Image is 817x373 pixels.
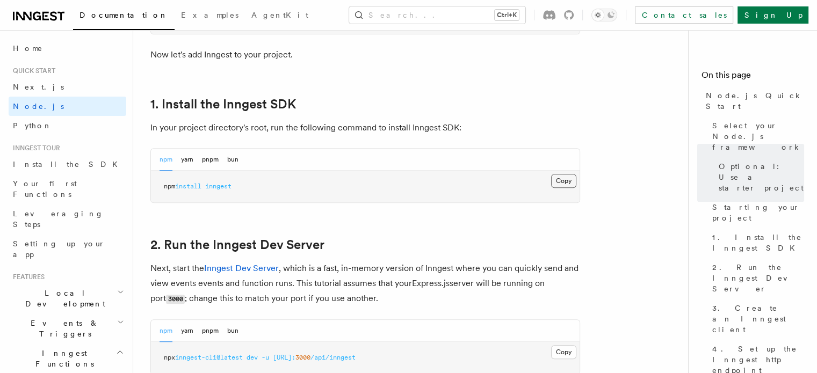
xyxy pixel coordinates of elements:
a: Contact sales [635,6,733,24]
span: Events & Triggers [9,318,117,339]
a: Setting up your app [9,234,126,264]
span: [URL]: [273,354,295,361]
span: Next.js [13,83,64,91]
span: 1. Install the Inngest SDK [712,232,804,253]
button: npm [160,320,172,342]
span: /api/inngest [310,354,356,361]
a: 3. Create an Inngest client [708,298,804,339]
button: Copy [551,345,576,359]
code: 3000 [166,295,185,304]
a: Inngest Dev Server [204,263,279,273]
button: bun [227,320,238,342]
a: Install the SDK [9,155,126,174]
p: Now let's add Inngest to your project. [150,47,580,62]
span: Examples [181,11,238,19]
a: Select your Node.js framework [708,116,804,157]
span: Local Development [9,288,117,309]
a: Next.js [9,77,126,97]
span: Optional: Use a starter project [719,161,804,193]
span: Your first Functions [13,179,77,199]
button: Events & Triggers [9,313,126,343]
p: In your project directory's root, run the following command to install Inngest SDK: [150,120,580,135]
a: Your first Functions [9,174,126,204]
button: yarn [181,149,193,171]
span: inngest-cli@latest [175,354,243,361]
button: pnpm [202,149,219,171]
span: 3. Create an Inngest client [712,303,804,335]
p: Next, start the , which is a fast, in-memory version of Inngest where you can quickly send and vi... [150,261,580,306]
button: Local Development [9,283,126,313]
a: 2. Run the Inngest Dev Server [708,258,804,298]
span: Python [13,121,52,130]
span: Select your Node.js framework [712,120,804,152]
a: Python [9,116,126,135]
span: Features [9,273,45,281]
button: yarn [181,320,193,342]
a: 1. Install the Inngest SDK [708,228,804,258]
span: install [175,182,201,190]
button: Copy [551,174,576,188]
a: Node.js [9,97,126,116]
span: npm [164,182,175,190]
span: Node.js Quick Start [706,90,804,112]
h4: On this page [702,69,804,86]
span: Leveraging Steps [13,209,104,229]
span: AgentKit [251,11,308,19]
a: Examples [175,3,245,29]
span: Documentation [79,11,168,19]
span: inngest [205,182,232,190]
span: Quick start [9,67,55,75]
span: Setting up your app [13,239,105,259]
span: dev [247,354,258,361]
button: pnpm [202,320,219,342]
span: Inngest Functions [9,348,116,369]
a: 1. Install the Inngest SDK [150,97,296,112]
span: Starting your project [712,202,804,223]
a: Starting your project [708,198,804,228]
span: -u [262,354,269,361]
a: Documentation [73,3,175,30]
span: Home [13,43,43,54]
button: Toggle dark mode [591,9,617,21]
span: Inngest tour [9,144,60,152]
span: 3000 [295,354,310,361]
button: npm [160,149,172,171]
kbd: Ctrl+K [495,10,519,20]
a: Optional: Use a starter project [714,157,804,198]
a: Leveraging Steps [9,204,126,234]
a: Node.js Quick Start [702,86,804,116]
span: npx [164,354,175,361]
span: 2. Run the Inngest Dev Server [712,262,804,294]
a: Sign Up [738,6,808,24]
span: Install the SDK [13,160,124,169]
a: Home [9,39,126,58]
button: bun [227,149,238,171]
span: Node.js [13,102,64,111]
a: 2. Run the Inngest Dev Server [150,237,324,252]
a: AgentKit [245,3,315,29]
button: Search...Ctrl+K [349,6,525,24]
